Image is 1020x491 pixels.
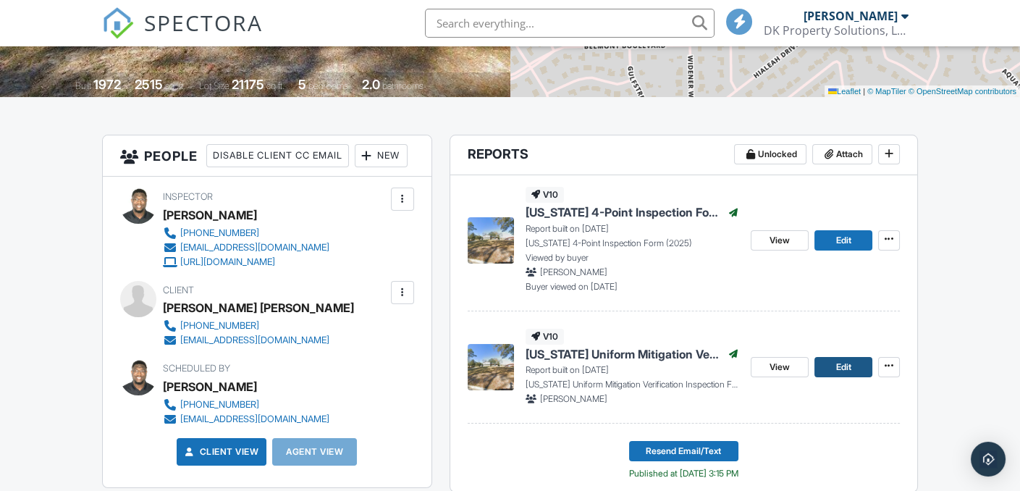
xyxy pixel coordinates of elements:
[180,256,275,268] div: [URL][DOMAIN_NAME]
[971,442,1006,477] div: Open Intercom Messenger
[355,144,408,167] div: New
[163,333,342,348] a: [EMAIL_ADDRESS][DOMAIN_NAME]
[165,80,185,91] span: sq. ft.
[232,77,264,92] div: 21175
[163,398,329,412] a: [PHONE_NUMBER]
[163,204,257,226] div: [PERSON_NAME]
[867,87,906,96] a: © MapTiler
[298,77,306,92] div: 5
[180,227,259,239] div: [PHONE_NUMBER]
[163,255,329,269] a: [URL][DOMAIN_NAME]
[804,9,898,23] div: [PERSON_NAME]
[163,240,329,255] a: [EMAIL_ADDRESS][DOMAIN_NAME]
[102,20,263,50] a: SPECTORA
[828,87,861,96] a: Leaflet
[180,399,259,411] div: [PHONE_NUMBER]
[75,80,91,91] span: Built
[764,23,909,38] div: DK Property Solutions, LLC
[909,87,1016,96] a: © OpenStreetMap contributors
[206,144,349,167] div: Disable Client CC Email
[163,376,257,398] div: [PERSON_NAME]
[266,80,284,91] span: sq.ft.
[425,9,715,38] input: Search everything...
[180,335,329,346] div: [EMAIL_ADDRESS][DOMAIN_NAME]
[180,414,329,425] div: [EMAIL_ADDRESS][DOMAIN_NAME]
[163,363,230,374] span: Scheduled By
[163,412,329,427] a: [EMAIL_ADDRESS][DOMAIN_NAME]
[103,135,431,177] h3: People
[308,80,348,91] span: bedrooms
[102,7,134,39] img: The Best Home Inspection Software - Spectora
[93,77,121,92] div: 1972
[144,7,263,38] span: SPECTORA
[362,77,380,92] div: 2.0
[163,191,213,202] span: Inspector
[163,319,342,333] a: [PHONE_NUMBER]
[180,242,329,253] div: [EMAIL_ADDRESS][DOMAIN_NAME]
[180,320,259,332] div: [PHONE_NUMBER]
[382,80,423,91] span: bathrooms
[163,226,329,240] a: [PHONE_NUMBER]
[135,77,163,92] div: 2515
[199,80,229,91] span: Lot Size
[182,445,258,459] a: Client View
[163,285,194,295] span: Client
[863,87,865,96] span: |
[163,297,354,319] div: [PERSON_NAME] [PERSON_NAME]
